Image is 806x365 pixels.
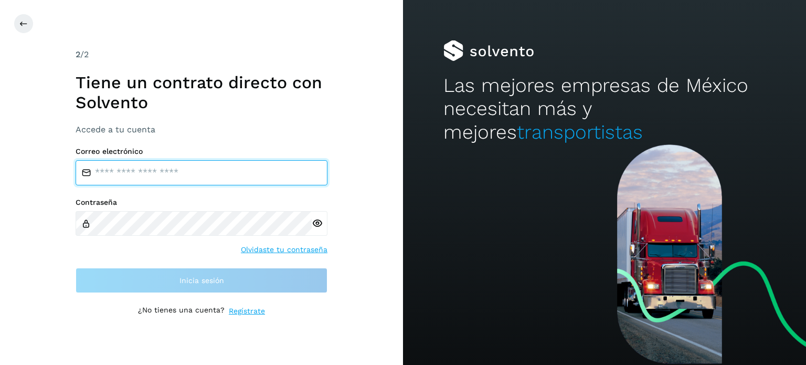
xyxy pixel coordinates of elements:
a: Olvidaste tu contraseña [241,244,327,255]
p: ¿No tienes una cuenta? [138,306,225,317]
h2: Las mejores empresas de México necesitan más y mejores [443,74,766,144]
button: Inicia sesión [76,268,327,293]
a: Regístrate [229,306,265,317]
span: 2 [76,49,80,59]
span: Inicia sesión [179,277,224,284]
label: Contraseña [76,198,327,207]
h1: Tiene un contrato directo con Solvento [76,72,327,113]
div: /2 [76,48,327,61]
span: transportistas [517,121,643,143]
label: Correo electrónico [76,147,327,156]
h3: Accede a tu cuenta [76,124,327,134]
